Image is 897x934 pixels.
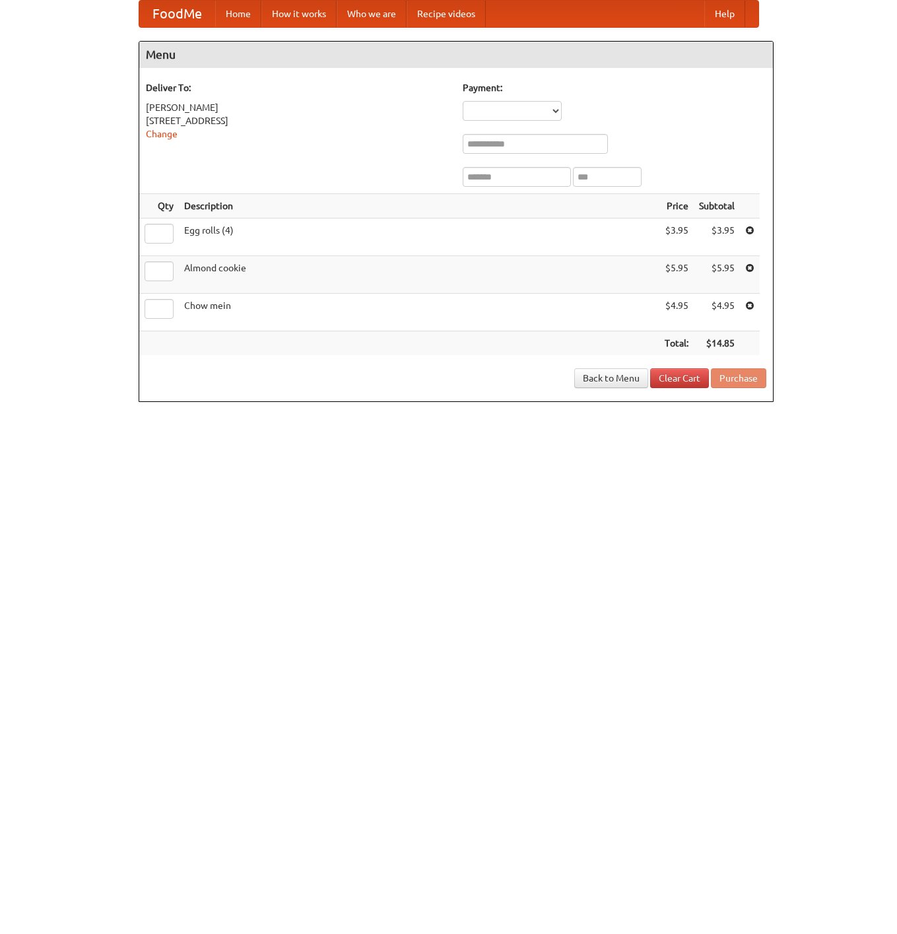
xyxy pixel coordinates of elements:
[337,1,407,27] a: Who we are
[694,218,740,256] td: $3.95
[463,81,766,94] h5: Payment:
[659,218,694,256] td: $3.95
[146,81,449,94] h5: Deliver To:
[179,294,659,331] td: Chow mein
[179,256,659,294] td: Almond cookie
[659,331,694,356] th: Total:
[139,42,773,68] h4: Menu
[650,368,709,388] a: Clear Cart
[694,294,740,331] td: $4.95
[711,368,766,388] button: Purchase
[659,256,694,294] td: $5.95
[704,1,745,27] a: Help
[659,294,694,331] td: $4.95
[215,1,261,27] a: Home
[694,256,740,294] td: $5.95
[574,368,648,388] a: Back to Menu
[659,194,694,218] th: Price
[261,1,337,27] a: How it works
[407,1,486,27] a: Recipe videos
[139,1,215,27] a: FoodMe
[146,114,449,127] div: [STREET_ADDRESS]
[146,101,449,114] div: [PERSON_NAME]
[694,194,740,218] th: Subtotal
[694,331,740,356] th: $14.85
[146,129,178,139] a: Change
[139,194,179,218] th: Qty
[179,218,659,256] td: Egg rolls (4)
[179,194,659,218] th: Description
